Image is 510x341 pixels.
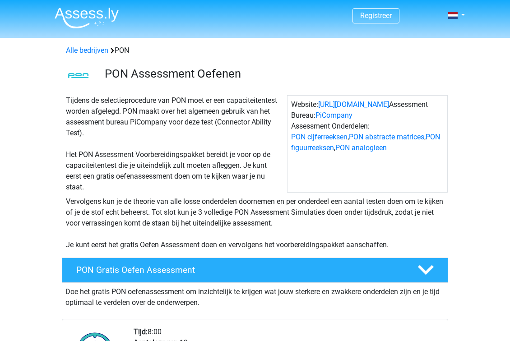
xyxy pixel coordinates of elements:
a: Alle bedrijven [66,46,108,55]
div: Doe het gratis PON oefenassessment om inzichtelijk te krijgen wat jouw sterkere en zwakkere onder... [62,283,448,308]
div: Tijdens de selectieprocedure van PON moet er een capaciteitentest worden afgelegd. PON maakt over... [62,95,287,193]
img: Assessly [55,7,119,28]
a: PON cijferreeksen [291,133,348,141]
a: Registreer [360,11,392,20]
div: Website: Assessment Bureau: Assessment Onderdelen: , , , [287,95,448,193]
a: PiCompany [315,111,352,120]
h3: PON Assessment Oefenen [105,67,441,81]
a: PON Gratis Oefen Assessment [58,258,452,283]
h4: PON Gratis Oefen Assessment [76,265,403,275]
a: PON analogieen [335,143,387,152]
a: PON figuurreeksen [291,133,440,152]
div: PON [62,45,448,56]
a: PON abstracte matrices [349,133,424,141]
div: Vervolgens kun je de theorie van alle losse onderdelen doornemen en per onderdeel een aantal test... [62,196,448,250]
a: [URL][DOMAIN_NAME] [318,100,389,109]
b: Tijd: [134,327,148,336]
